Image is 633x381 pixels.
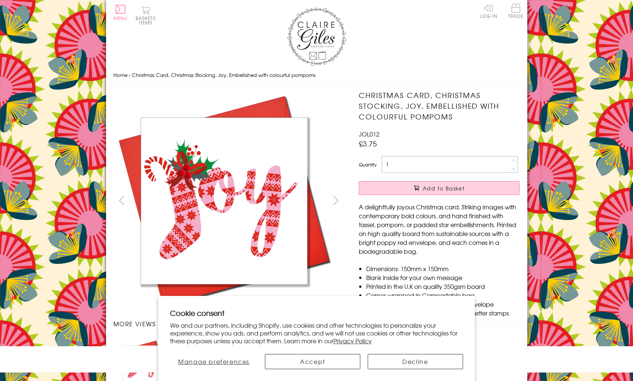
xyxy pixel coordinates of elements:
button: prev [113,192,130,209]
p: A delightfully joyous Christmas card. Striking images with contemporary bold colours, and hand fi... [359,202,520,256]
li: Printed in the U.K on quality 350gsm board [366,282,520,291]
span: Manage preferences [178,357,249,366]
span: Menu [113,15,128,21]
span: › [129,71,130,78]
a: Trade [508,4,524,20]
button: Manage preferences [170,354,258,369]
button: Decline [368,354,463,369]
img: Christmas Card, Christmas Stocking, Joy, Embellished with colourful pompoms [344,90,566,312]
span: JOL012 [359,129,380,138]
label: Quantity [359,161,377,168]
span: £3.75 [359,138,377,149]
a: Log In [480,4,497,18]
span: Christmas Card, Christmas Stocking, Joy, Embellished with colourful pompoms [132,71,316,78]
h1: Christmas Card, Christmas Stocking, Joy, Embellished with colourful pompoms [359,90,520,122]
img: Claire Giles Greetings Cards [287,7,346,66]
span: Add to Basket [423,185,465,192]
button: Basket0 items [136,6,156,25]
nav: breadcrumbs [113,68,520,83]
li: Dimensions: 150mm x 150mm [366,264,520,273]
span: Trade [508,4,524,18]
button: Menu [113,5,128,20]
a: Privacy Policy [333,336,372,345]
a: Home [113,71,127,78]
p: We and our partners, including Shopify, use cookies and other technologies to personalize your ex... [170,321,463,344]
button: Add to Basket [359,181,520,195]
li: Blank inside for your own message [366,273,520,282]
button: next [327,192,344,209]
img: Christmas Card, Christmas Stocking, Joy, Embellished with colourful pompoms [113,90,335,312]
h3: More views [113,319,344,328]
span: 0 items [139,15,156,26]
button: Accept [265,354,360,369]
h2: Cookie consent [170,308,463,318]
li: Comes wrapped in Compostable bag [366,291,520,300]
